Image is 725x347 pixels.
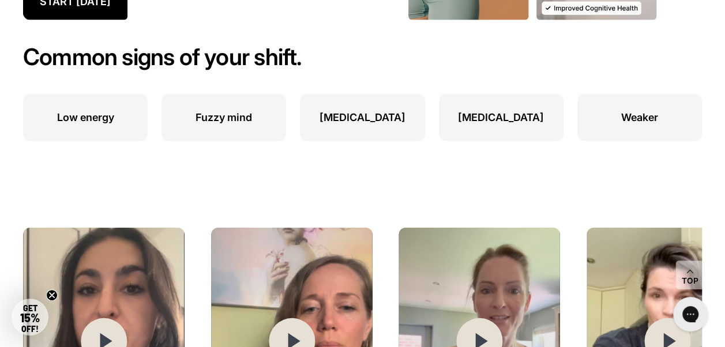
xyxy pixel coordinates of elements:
button: Close teaser [46,289,58,301]
p: [MEDICAL_DATA] [458,110,544,125]
span: 15% [20,311,40,325]
span: OFF! [21,324,39,334]
iframe: Gorgias live chat messenger [667,293,713,335]
p: [MEDICAL_DATA] [320,110,405,125]
p: Weaker [621,110,658,125]
p: Fuzzy mind [196,110,252,125]
div: GET15% OFF!Close teaser [12,299,48,335]
h2: Common signs of your shift. [23,43,702,71]
span: Top [682,276,698,286]
span: GET [20,303,40,324]
p: Low energy [57,110,114,125]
